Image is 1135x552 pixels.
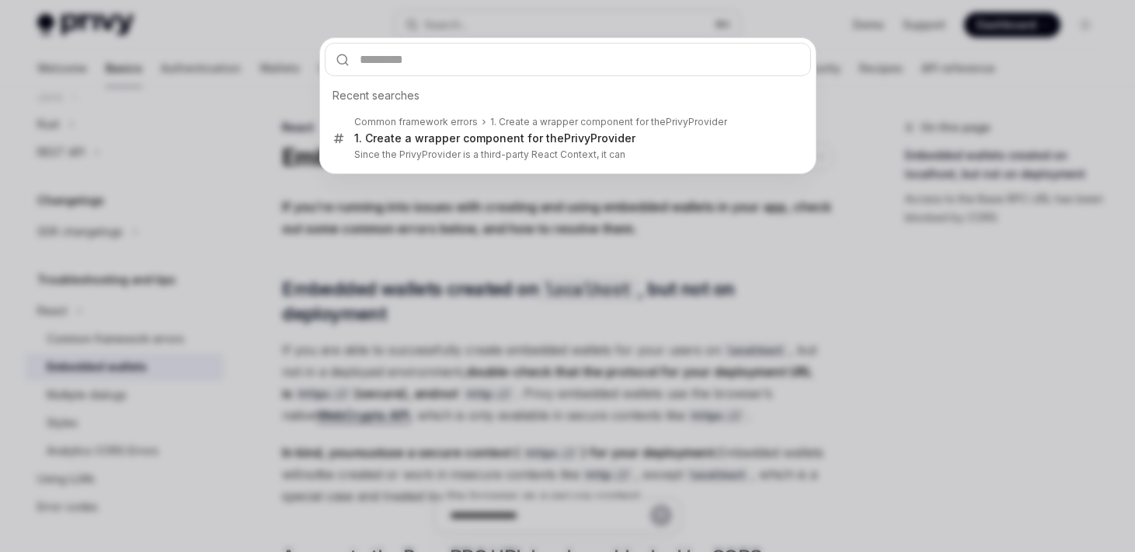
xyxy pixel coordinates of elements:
div: 1. Create a wrapper component for the [490,116,727,128]
b: PrivyProvider [666,116,727,128]
div: 1. Create a wrapper component for the [354,131,635,145]
div: Common framework errors [354,116,478,128]
span: Recent searches [332,88,420,103]
b: PrivyProvider [564,131,635,145]
p: Since the PrivyProvider is a third-party React Context, it can [354,148,778,161]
